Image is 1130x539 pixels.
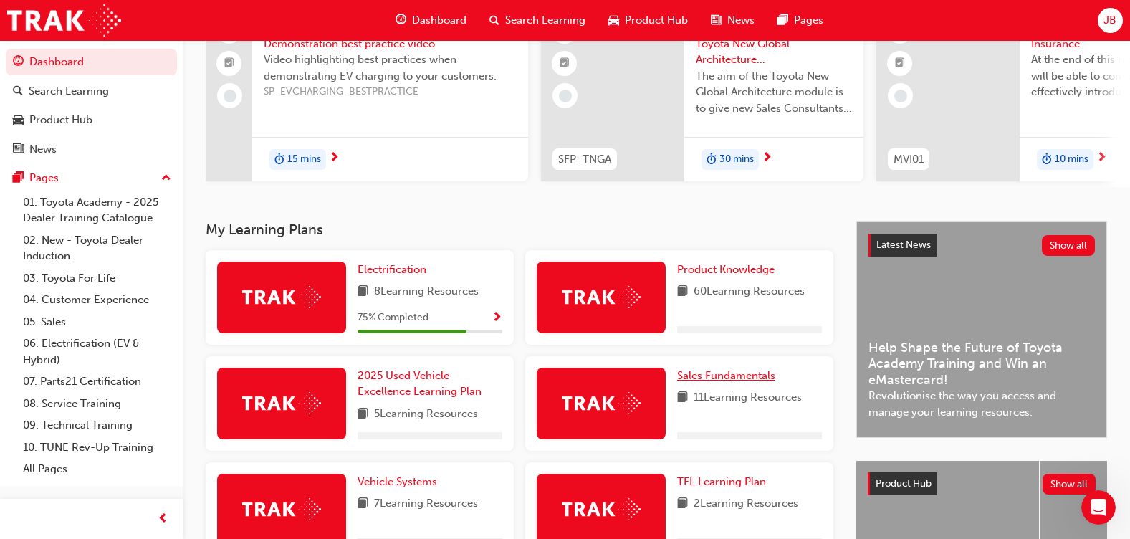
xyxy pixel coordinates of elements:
[242,392,321,414] img: Trak
[677,283,688,301] span: book-icon
[762,152,772,165] span: next-icon
[1081,490,1116,525] iframe: Intercom live chat
[358,406,368,424] span: book-icon
[358,310,428,326] span: 75 % Completed
[264,52,517,84] span: Video highlighting best practices when demonstrating EV charging to your customers.
[358,369,482,399] span: 2025 Used Vehicle Excellence Learning Plan
[374,406,478,424] span: 5 Learning Resources
[868,340,1095,388] span: Help Shape the Future of Toyota Academy Training and Win an eMastercard!
[264,84,517,100] span: SP_EVCHARGING_BESTPRACTICE
[1042,235,1096,256] button: Show all
[868,388,1095,420] span: Revolutionise the way you access and manage your learning resources.
[478,6,597,35] a: search-iconSearch Learning
[6,46,177,165] button: DashboardSearch LearningProduct HubNews
[597,6,699,35] a: car-iconProduct Hub
[29,141,57,158] div: News
[1055,151,1088,168] span: 10 mins
[17,289,177,311] a: 04. Customer Experience
[868,472,1096,495] a: Product HubShow all
[206,8,528,181] a: Toyota Electrified: Charging Demonstration best practice videoVideo highlighting best practices w...
[412,12,466,29] span: Dashboard
[711,11,722,29] span: news-icon
[224,54,234,73] span: booktick-icon
[794,12,823,29] span: Pages
[856,221,1107,438] a: Latest NewsShow allHelp Shape the Future of Toyota Academy Training and Win an eMastercard!Revolu...
[677,368,781,384] a: Sales Fundamentals
[17,458,177,480] a: All Pages
[1042,151,1052,169] span: duration-icon
[562,286,641,308] img: Trak
[677,475,766,488] span: TFL Learning Plan
[358,263,426,276] span: Electrification
[17,333,177,371] a: 06. Electrification (EV & Hybrid)
[224,90,236,102] span: learningRecordVerb_NONE-icon
[492,309,502,327] button: Show Progress
[677,262,780,278] a: Product Knowledge
[608,11,619,29] span: car-icon
[13,56,24,69] span: guage-icon
[6,107,177,133] a: Product Hub
[17,393,177,415] a: 08. Service Training
[13,85,23,98] span: search-icon
[558,151,611,168] span: SFP_TNGA
[29,83,109,100] div: Search Learning
[384,6,478,35] a: guage-iconDashboard
[868,234,1095,257] a: Latest NewsShow all
[492,312,502,325] span: Show Progress
[694,283,805,301] span: 60 Learning Resources
[358,495,368,513] span: book-icon
[777,11,788,29] span: pages-icon
[894,90,907,102] span: learningRecordVerb_NONE-icon
[17,311,177,333] a: 05. Sales
[505,12,585,29] span: Search Learning
[17,191,177,229] a: 01. Toyota Academy - 2025 Dealer Training Catalogue
[727,12,755,29] span: News
[374,495,478,513] span: 7 Learning Resources
[562,498,641,520] img: Trak
[562,392,641,414] img: Trak
[358,262,432,278] a: Electrification
[287,151,321,168] span: 15 mins
[17,437,177,459] a: 10. TUNE Rev-Up Training
[17,371,177,393] a: 07. Parts21 Certification
[396,11,406,29] span: guage-icon
[694,389,802,407] span: 11 Learning Resources
[1103,12,1116,29] span: JB
[374,283,479,301] span: 8 Learning Resources
[13,114,24,127] span: car-icon
[358,283,368,301] span: book-icon
[17,267,177,290] a: 03. Toyota For Life
[876,477,932,490] span: Product Hub
[625,12,688,29] span: Product Hub
[1098,8,1123,33] button: JB
[6,78,177,105] a: Search Learning
[1096,152,1107,165] span: next-icon
[358,475,437,488] span: Vehicle Systems
[895,54,905,73] span: booktick-icon
[766,6,835,35] a: pages-iconPages
[161,169,171,188] span: up-icon
[6,49,177,75] a: Dashboard
[894,151,924,168] span: MVI01
[13,172,24,185] span: pages-icon
[696,68,852,117] span: The aim of the Toyota New Global Architecture module is to give new Sales Consultants and Sales P...
[489,11,499,29] span: search-icon
[29,170,59,186] div: Pages
[677,389,688,407] span: book-icon
[13,143,24,156] span: news-icon
[17,229,177,267] a: 02. New - Toyota Dealer Induction
[677,369,775,382] span: Sales Fundamentals
[158,510,168,528] span: prev-icon
[242,498,321,520] img: Trak
[242,286,321,308] img: Trak
[876,239,931,251] span: Latest News
[274,151,284,169] span: duration-icon
[6,136,177,163] a: News
[541,8,863,181] a: 0SFP_TNGASales Fundamentals Toyota New Global Architecture eLearning ModuleThe aim of the Toyota ...
[29,112,92,128] div: Product Hub
[206,221,833,238] h3: My Learning Plans
[7,4,121,37] img: Trak
[719,151,754,168] span: 30 mins
[17,414,177,437] a: 09. Technical Training
[696,19,852,68] span: Sales Fundamentals Toyota New Global Architecture eLearning Module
